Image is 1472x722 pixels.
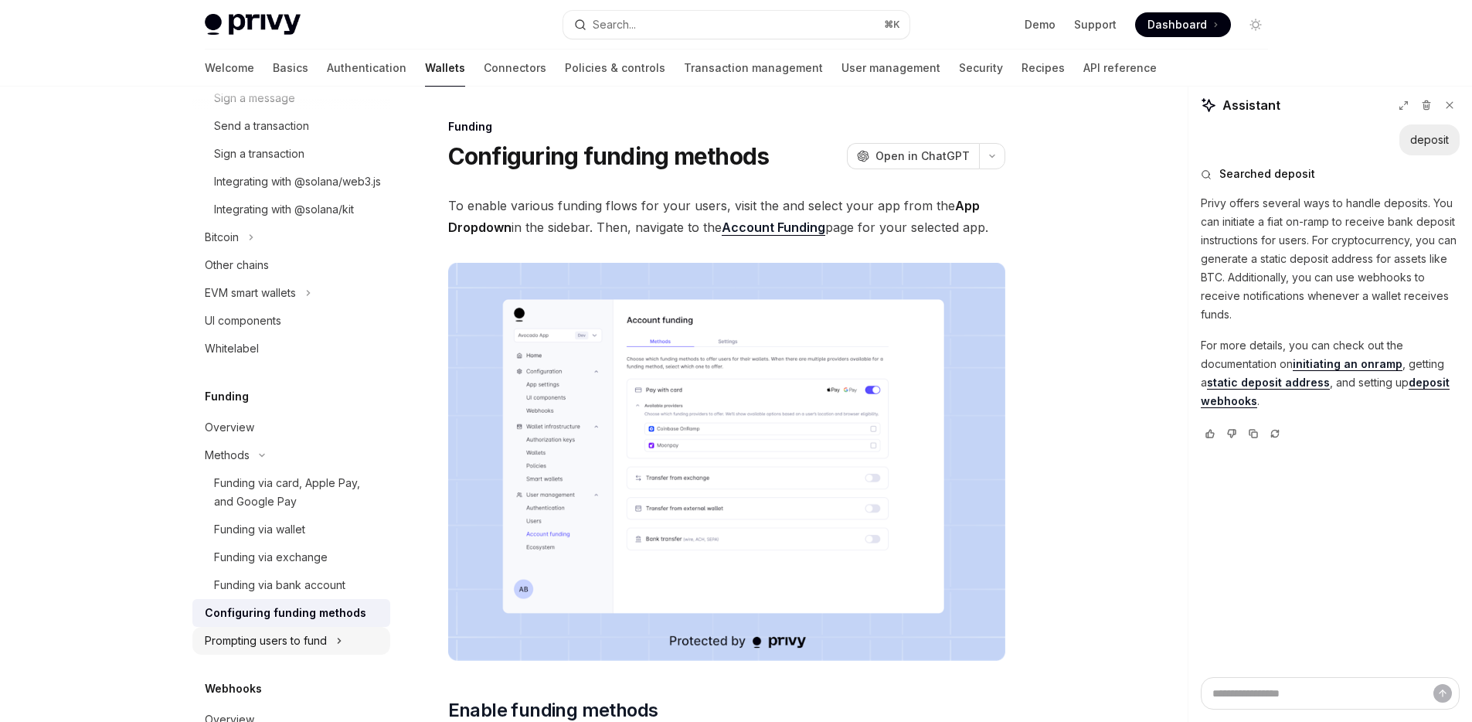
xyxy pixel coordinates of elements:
a: UI components [192,307,390,335]
div: EVM smart wallets [205,284,296,302]
div: Whitelabel [205,339,259,358]
a: User management [841,49,940,87]
a: Sign a transaction [192,140,390,168]
a: Basics [273,49,308,87]
img: light logo [205,14,301,36]
textarea: Ask a question... [1201,677,1460,710]
button: Toggle dark mode [1243,12,1268,37]
div: UI components [205,312,281,330]
button: Copy chat response [1244,426,1263,441]
div: deposit [1410,132,1449,148]
a: static deposit address [1207,376,1330,390]
button: Searched deposit [1201,166,1460,182]
span: Searched deposit [1219,166,1315,182]
div: Search... [593,15,636,34]
a: Funding via exchange [192,543,390,571]
div: Funding via bank account [214,576,345,594]
span: Assistant [1222,96,1280,114]
h5: Funding [205,387,249,406]
span: Open in ChatGPT [875,148,970,164]
a: Recipes [1022,49,1065,87]
a: Whitelabel [192,335,390,363]
span: Dashboard [1147,17,1207,32]
div: Funding via exchange [214,548,328,567]
a: Integrating with @solana/web3.js [192,168,390,196]
a: API reference [1083,49,1157,87]
a: Welcome [205,49,254,87]
button: Open search [563,11,909,39]
div: Other chains [205,256,269,274]
a: initiating an onramp [1293,357,1402,371]
button: Vote that response was good [1201,426,1219,441]
h5: Webhooks [205,679,262,698]
div: Methods [205,446,250,465]
a: Support [1074,17,1117,32]
p: Privy offers several ways to handle deposits. You can initiate a fiat on-ramp to receive bank dep... [1201,194,1460,324]
button: Toggle Prompting users to fund section [192,627,390,655]
a: Dashboard [1135,12,1231,37]
button: Vote that response was not good [1222,426,1241,441]
div: Integrating with @solana/kit [214,200,354,219]
a: Funding via bank account [192,571,390,599]
a: deposit webhooks [1201,376,1450,408]
button: Toggle Bitcoin section [192,223,390,251]
span: ⌘ K [884,19,900,31]
a: Policies & controls [565,49,665,87]
img: Fundingupdate PNG [448,263,1005,661]
a: Overview [192,414,390,441]
div: Funding via wallet [214,520,305,539]
div: Overview [205,418,254,437]
div: Funding via card, Apple Pay, and Google Pay [214,474,381,511]
div: Prompting users to fund [205,632,327,650]
a: Wallets [425,49,465,87]
a: Configuring funding methods [192,599,390,627]
div: Bitcoin [205,228,239,247]
p: For more details, you can check out the documentation on , getting a , and setting up . [1201,336,1460,410]
a: Funding via wallet [192,516,390,543]
div: Sign a transaction [214,145,304,163]
a: Connectors [484,49,546,87]
a: Integrating with @solana/kit [192,196,390,223]
div: Send a transaction [214,117,309,135]
a: Security [959,49,1003,87]
h1: Configuring funding methods [448,142,770,170]
button: Toggle Methods section [192,441,390,469]
a: Transaction management [684,49,823,87]
button: Reload last chat [1266,426,1284,441]
div: Configuring funding methods [205,604,366,622]
button: Send message [1433,684,1452,703]
button: Open in ChatGPT [847,143,979,169]
a: Funding via card, Apple Pay, and Google Pay [192,469,390,516]
span: To enable various funding flows for your users, visit the and select your app from the in the sid... [448,195,1005,238]
a: Authentication [327,49,406,87]
a: Account Funding [722,220,825,236]
div: Integrating with @solana/web3.js [214,172,381,191]
a: Other chains [192,251,390,279]
a: Demo [1025,17,1056,32]
a: Send a transaction [192,112,390,140]
button: Toggle EVM smart wallets section [192,279,390,307]
div: Funding [448,119,1005,135]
